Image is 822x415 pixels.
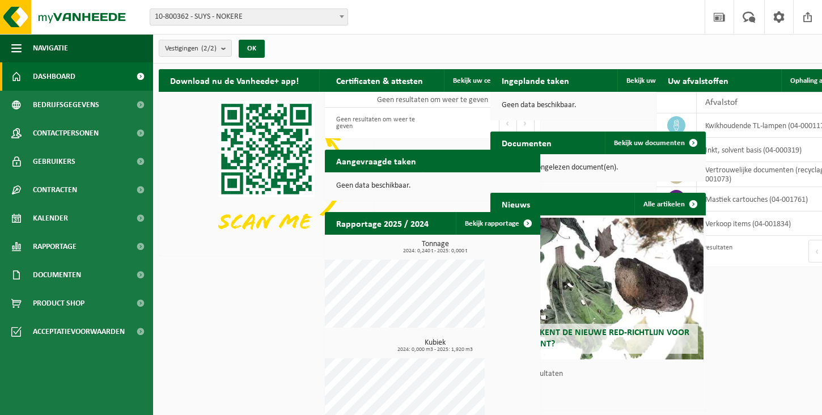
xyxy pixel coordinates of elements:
a: Bekijk uw kalender [617,69,705,92]
h2: Certificaten & attesten [325,69,434,91]
span: Dashboard [33,62,75,91]
span: Rapportage [33,232,77,261]
button: Verberg [319,69,373,92]
h2: Uw afvalstoffen [656,69,740,91]
span: Product Shop [33,289,84,317]
h2: Ingeplande taken [490,69,581,91]
a: Bekijk uw certificaten [444,69,539,92]
span: Kalender [33,204,68,232]
span: Bedrijfsgegevens [33,91,99,119]
h3: Tonnage [331,240,540,254]
button: OK [239,40,265,58]
span: 2024: 0,240 t - 2025: 0,000 t [331,248,540,254]
a: Bekijk rapportage [456,212,539,235]
h2: Rapportage 2025 / 2024 [325,212,440,234]
span: Bekijk uw documenten [614,139,685,147]
span: 2024: 0,000 m3 - 2025: 1,920 m3 [331,347,540,353]
h2: Documenten [490,132,563,154]
span: Gebruikers [33,147,75,176]
span: Afvalstof [705,98,738,107]
span: Documenten [33,261,81,289]
span: Acceptatievoorwaarden [33,317,125,346]
p: U heeft 20 ongelezen document(en). [502,164,694,172]
span: Bekijk uw certificaten [453,77,519,84]
span: Wat betekent de nieuwe RED-richtlijn voor u als klant? [501,328,689,348]
button: Vestigingen(2/2) [159,40,232,57]
span: Bekijk uw kalender [626,77,685,84]
span: Contracten [33,176,77,204]
count: (2/2) [201,45,217,52]
img: Download de VHEPlus App [159,92,374,253]
a: Bekijk uw documenten [605,132,705,154]
p: Geen data beschikbaar. [502,101,694,109]
p: Geen data beschikbaar. [336,182,529,190]
span: 10-800362 - SUYS - NOKERE [150,9,348,25]
h2: Aangevraagde taken [325,150,427,172]
span: Navigatie [33,34,68,62]
a: Wat betekent de nieuwe RED-richtlijn voor u als klant? [493,218,704,359]
p: 1 van 10 resultaten [502,370,700,378]
h2: Download nu de Vanheede+ app! [159,69,310,91]
div: Geen resultaten om weer te geven [331,111,427,135]
span: 10-800362 - SUYS - NOKERE [150,9,348,26]
a: Alle artikelen [634,193,705,215]
span: Contactpersonen [33,119,99,147]
iframe: chat widget [6,390,189,415]
h3: Kubiek [331,339,540,353]
h2: Nieuws [490,193,541,215]
span: Vestigingen [165,40,217,57]
td: Geen resultaten om weer te geven [325,92,540,108]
